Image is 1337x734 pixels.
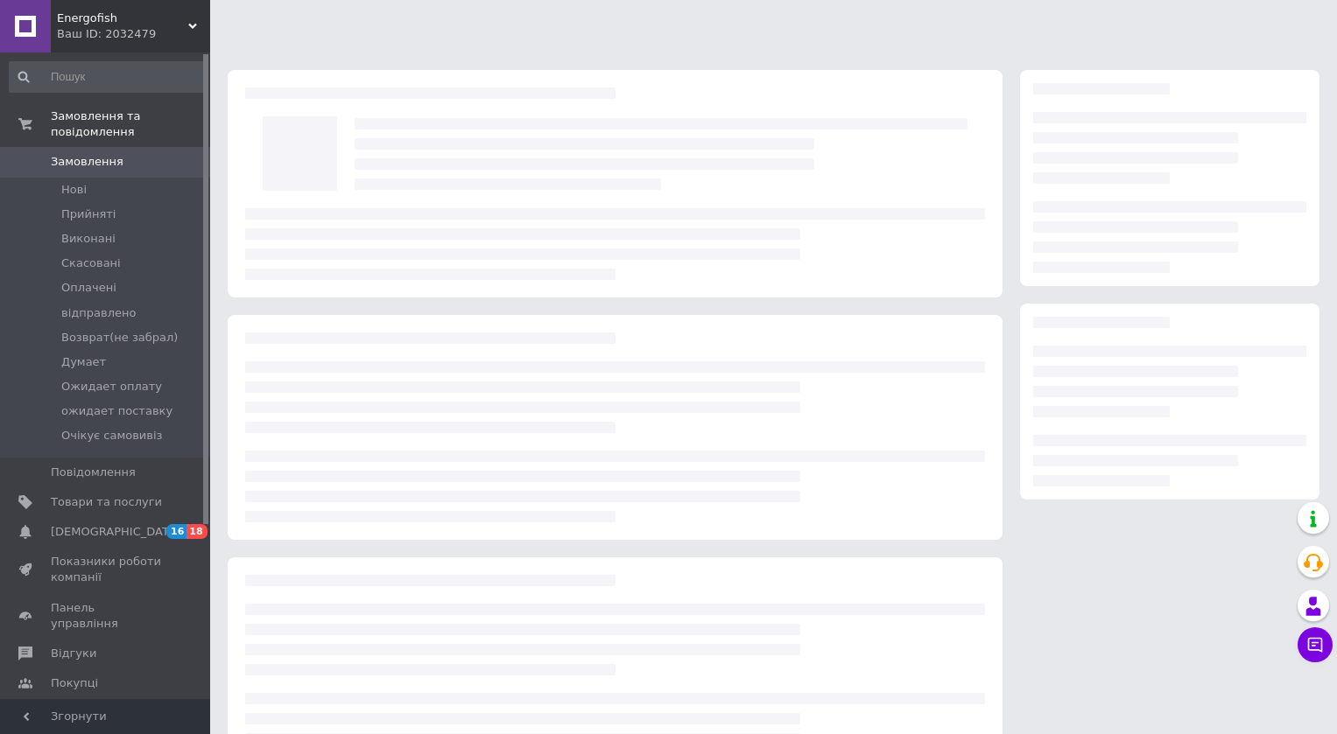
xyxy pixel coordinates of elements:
[61,428,163,444] span: Очікує самовивіз
[61,330,178,346] span: Возврат(не забрал)
[51,108,210,140] span: Замовлення та повідомлення
[61,206,116,222] span: Прийняті
[51,675,98,691] span: Покупці
[61,255,121,271] span: Скасовані
[166,524,186,539] span: 16
[61,403,172,419] span: ожидает поставку
[61,182,87,198] span: Нові
[61,305,136,321] span: відправлено
[51,494,162,510] span: Товари та послуги
[57,26,210,42] div: Ваш ID: 2032479
[61,379,162,395] span: Ожидает оплату
[51,154,123,170] span: Замовлення
[57,10,188,26] span: Energofish
[51,646,96,661] span: Відгуки
[186,524,207,539] span: 18
[1298,627,1333,662] button: Чат з покупцем
[51,600,162,632] span: Панель управління
[61,354,106,370] span: Думает
[51,465,136,480] span: Повідомлення
[51,524,180,540] span: [DEMOGRAPHIC_DATA]
[61,231,116,247] span: Виконані
[9,61,206,93] input: Пошук
[51,554,162,585] span: Показники роботи компанії
[61,280,116,296] span: Оплачені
